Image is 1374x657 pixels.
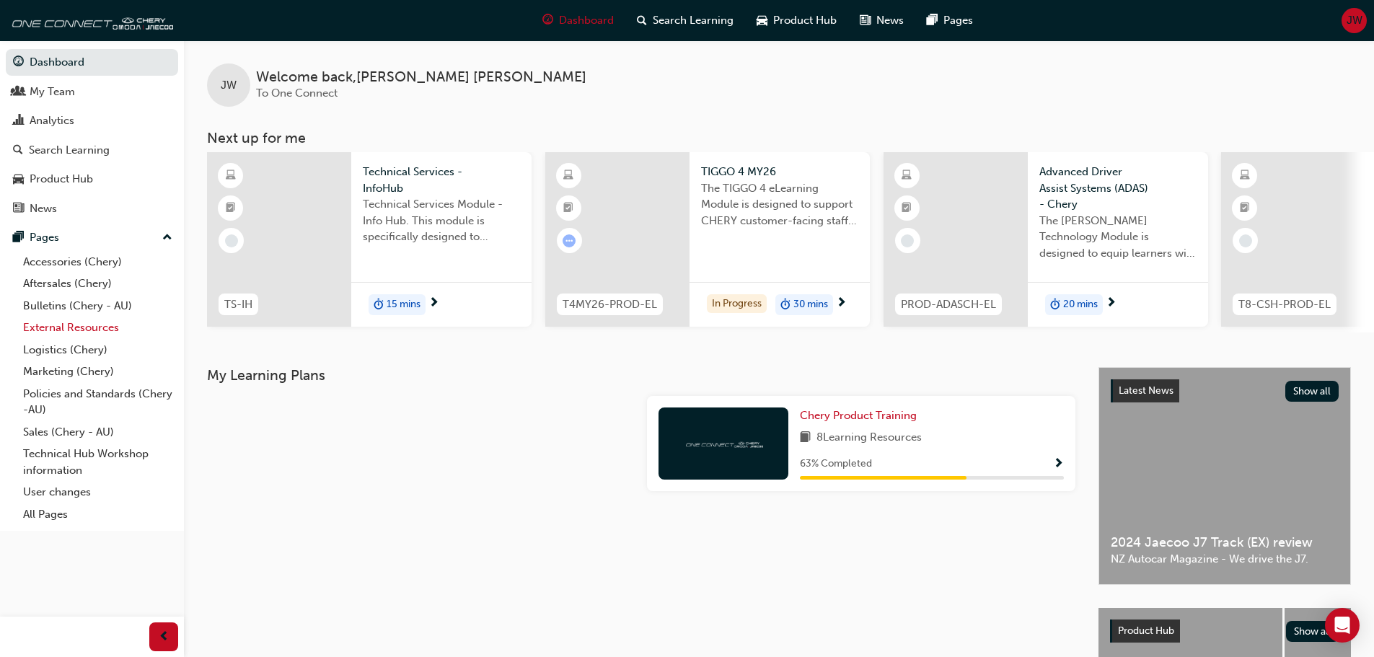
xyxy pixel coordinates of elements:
[6,195,178,222] a: News
[860,12,871,30] span: news-icon
[1342,8,1367,33] button: JW
[13,203,24,216] span: news-icon
[563,296,657,313] span: T4MY26-PROD-EL
[221,77,237,94] span: JW
[159,628,169,646] span: prev-icon
[30,113,74,129] div: Analytics
[17,421,178,444] a: Sales (Chery - AU)
[1106,297,1117,310] span: next-icon
[653,12,734,29] span: Search Learning
[563,167,573,185] span: learningResourceType_ELEARNING-icon
[17,481,178,503] a: User changes
[1050,296,1060,314] span: duration-icon
[6,224,178,251] button: Pages
[1111,551,1339,568] span: NZ Autocar Magazine - We drive the J7.
[701,180,858,229] span: The TIGGO 4 eLearning Module is designed to support CHERY customer-facing staff with the product ...
[6,46,178,224] button: DashboardMy TeamAnalyticsSearch LearningProduct HubNews
[6,166,178,193] a: Product Hub
[256,87,338,100] span: To One Connect
[836,297,847,310] span: next-icon
[1240,199,1250,218] span: booktick-icon
[6,137,178,164] a: Search Learning
[17,383,178,421] a: Policies and Standards (Chery -AU)
[625,6,745,35] a: search-iconSearch Learning
[30,229,59,246] div: Pages
[13,115,24,128] span: chart-icon
[6,49,178,76] a: Dashboard
[800,456,872,472] span: 63 % Completed
[1118,625,1174,637] span: Product Hub
[226,199,236,218] span: booktick-icon
[1239,234,1252,247] span: learningRecordVerb_NONE-icon
[1039,164,1197,213] span: Advanced Driver Assist Systems (ADAS) - Chery
[13,144,23,157] span: search-icon
[563,199,573,218] span: booktick-icon
[816,429,922,447] span: 8 Learning Resources
[848,6,915,35] a: news-iconNews
[17,295,178,317] a: Bulletins (Chery - AU)
[1098,367,1351,585] a: Latest NewsShow all2024 Jaecoo J7 Track (EX) reviewNZ Autocar Magazine - We drive the J7.
[1063,296,1098,313] span: 20 mins
[1286,621,1340,642] button: Show all
[542,12,553,30] span: guage-icon
[745,6,848,35] a: car-iconProduct Hub
[773,12,837,29] span: Product Hub
[884,152,1208,327] a: PROD-ADASCH-ELAdvanced Driver Assist Systems (ADAS) - CheryThe [PERSON_NAME] Technology Module is...
[1110,619,1339,643] a: Product HubShow all
[30,200,57,217] div: News
[1039,213,1197,262] span: The [PERSON_NAME] Technology Module is designed to equip learners with essential knowledge about ...
[1111,379,1339,402] a: Latest NewsShow all
[800,409,917,422] span: Chery Product Training
[1111,534,1339,551] span: 2024 Jaecoo J7 Track (EX) review
[207,367,1075,384] h3: My Learning Plans
[902,167,912,185] span: learningResourceType_ELEARNING-icon
[224,296,252,313] span: TS-IH
[1053,455,1064,473] button: Show Progress
[559,12,614,29] span: Dashboard
[13,86,24,99] span: people-icon
[1347,12,1362,29] span: JW
[1238,296,1331,313] span: T8-CSH-PROD-EL
[531,6,625,35] a: guage-iconDashboard
[374,296,384,314] span: duration-icon
[1325,608,1360,643] div: Open Intercom Messenger
[927,12,938,30] span: pages-icon
[1240,167,1250,185] span: learningResourceType_ELEARNING-icon
[13,56,24,69] span: guage-icon
[7,6,173,35] img: oneconnect
[901,296,996,313] span: PROD-ADASCH-EL
[800,429,811,447] span: book-icon
[17,503,178,526] a: All Pages
[17,317,178,339] a: External Resources
[6,107,178,134] a: Analytics
[428,297,439,310] span: next-icon
[207,152,532,327] a: TS-IHTechnical Services - InfoHubTechnical Services Module - Info Hub. This module is specificall...
[363,196,520,245] span: Technical Services Module - Info Hub. This module is specifically designed to address the require...
[701,164,858,180] span: TIGGO 4 MY26
[30,171,93,188] div: Product Hub
[225,234,238,247] span: learningRecordVerb_NONE-icon
[17,273,178,295] a: Aftersales (Chery)
[13,232,24,244] span: pages-icon
[17,251,178,273] a: Accessories (Chery)
[563,234,576,247] span: learningRecordVerb_ATTEMPT-icon
[1285,381,1339,402] button: Show all
[162,229,172,247] span: up-icon
[915,6,985,35] a: pages-iconPages
[876,12,904,29] span: News
[707,294,767,314] div: In Progress
[6,79,178,105] a: My Team
[637,12,647,30] span: search-icon
[800,407,922,424] a: Chery Product Training
[13,173,24,186] span: car-icon
[902,199,912,218] span: booktick-icon
[363,164,520,196] span: Technical Services - InfoHub
[226,167,236,185] span: learningResourceType_ELEARNING-icon
[17,339,178,361] a: Logistics (Chery)
[256,69,586,86] span: Welcome back , [PERSON_NAME] [PERSON_NAME]
[943,12,973,29] span: Pages
[901,234,914,247] span: learningRecordVerb_NONE-icon
[780,296,791,314] span: duration-icon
